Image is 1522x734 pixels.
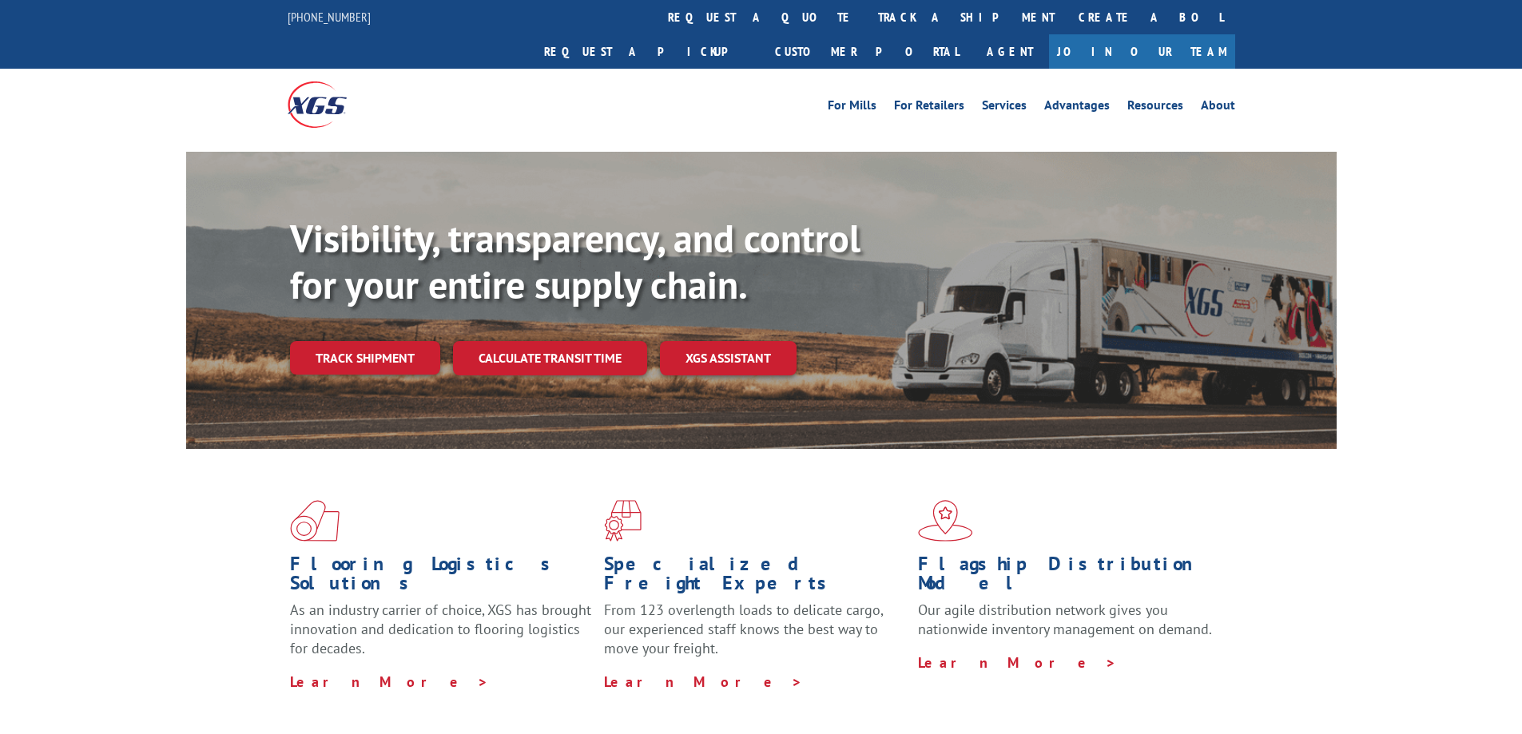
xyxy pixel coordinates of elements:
a: Join Our Team [1049,34,1235,69]
h1: Flooring Logistics Solutions [290,554,592,601]
a: Resources [1127,99,1183,117]
a: For Retailers [894,99,964,117]
a: For Mills [828,99,876,117]
a: Learn More > [918,653,1117,672]
a: Customer Portal [763,34,971,69]
h1: Flagship Distribution Model [918,554,1220,601]
a: Advantages [1044,99,1110,117]
a: Agent [971,34,1049,69]
a: Learn More > [604,673,803,691]
span: Our agile distribution network gives you nationwide inventory management on demand. [918,601,1212,638]
a: Track shipment [290,341,440,375]
span: As an industry carrier of choice, XGS has brought innovation and dedication to flooring logistics... [290,601,591,657]
a: Calculate transit time [453,341,647,375]
h1: Specialized Freight Experts [604,554,906,601]
a: XGS ASSISTANT [660,341,797,375]
img: xgs-icon-focused-on-flooring-red [604,500,642,542]
p: From 123 overlength loads to delicate cargo, our experienced staff knows the best way to move you... [604,601,906,672]
a: Learn More > [290,673,489,691]
img: xgs-icon-flagship-distribution-model-red [918,500,973,542]
b: Visibility, transparency, and control for your entire supply chain. [290,213,860,309]
a: About [1201,99,1235,117]
a: Services [982,99,1027,117]
img: xgs-icon-total-supply-chain-intelligence-red [290,500,340,542]
a: [PHONE_NUMBER] [288,9,371,25]
a: Request a pickup [532,34,763,69]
